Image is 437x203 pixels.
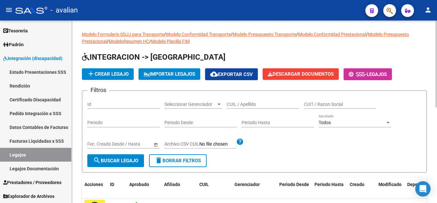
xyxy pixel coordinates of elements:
datatable-header-cell: Periodo Hasta [312,178,347,199]
datatable-header-cell: ID [107,178,127,199]
mat-icon: cloud_download [210,70,218,78]
div: Open Intercom Messenger [415,181,431,197]
datatable-header-cell: Gerenciador [232,178,277,199]
a: ModeloResumen HC [109,39,149,44]
datatable-header-cell: CUIL [197,178,232,199]
span: Todos [319,120,331,125]
mat-icon: search [93,156,101,164]
datatable-header-cell: Creado [347,178,376,199]
input: Fecha fin [116,141,147,147]
span: Tesorería [3,27,28,34]
span: - [349,72,367,77]
mat-icon: add [87,70,95,78]
span: Borrar Filtros [155,158,201,164]
span: Afiliado [164,182,180,187]
span: Periodo Hasta [314,182,344,187]
span: Legajos [367,72,387,77]
datatable-header-cell: Periodo Desde [277,178,312,199]
h3: Filtros [87,86,109,95]
span: Acciones [84,182,103,187]
button: -Legajos [344,68,392,80]
span: IMPORTAR LEGAJOS [144,71,195,77]
span: Padrón [3,41,24,48]
mat-icon: help [236,138,244,146]
span: Archivo CSV CUIL [164,141,199,147]
mat-icon: menu [5,6,13,14]
button: IMPORTAR LEGAJOS [139,68,200,80]
span: Aprobado [129,182,149,187]
button: Crear Legajo [82,68,134,80]
span: Modificado [378,182,401,187]
a: Modelo Conformidad Prestacional [298,32,366,37]
input: Archivo CSV CUIL [199,141,236,147]
button: Buscar Legajo [87,154,144,167]
span: Creado [350,182,364,187]
span: - avalian [51,3,78,17]
span: Buscar Legajo [93,158,138,164]
datatable-header-cell: Acciones [82,178,107,199]
mat-icon: delete [155,156,163,164]
span: Integración (discapacidad) [3,55,62,62]
span: ID [110,182,114,187]
a: Modelo Conformidad Transporte [166,32,231,37]
span: Gerenciador [234,182,260,187]
span: Descargar Documentos [268,71,334,77]
mat-icon: person [424,6,432,14]
span: Periodo Desde [279,182,309,187]
datatable-header-cell: Aprobado [127,178,152,199]
button: Borrar Filtros [149,154,207,167]
span: Seleccionar Gerenciador [164,102,216,107]
span: Dependencia [407,182,434,187]
a: Modelo Planilla FIM [151,39,190,44]
span: INTEGRACION -> [GEOGRAPHIC_DATA] [82,53,226,62]
a: Modelo Formulario DDJJ para Transporte [82,32,164,37]
span: Exportar CSV [210,72,253,77]
a: Modelo Presupuesto Transporte [233,32,296,37]
span: Prestadores / Proveedores [3,179,61,186]
button: Exportar CSV [205,68,258,80]
datatable-header-cell: Modificado [376,178,405,199]
span: CUIL [199,182,209,187]
button: Descargar Documentos [263,68,339,80]
button: Open calendar [152,141,159,148]
input: Fecha inicio [87,141,111,147]
datatable-header-cell: Afiliado [162,178,197,199]
span: Crear Legajo [87,71,129,77]
span: Explorador de Archivos [3,193,54,200]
